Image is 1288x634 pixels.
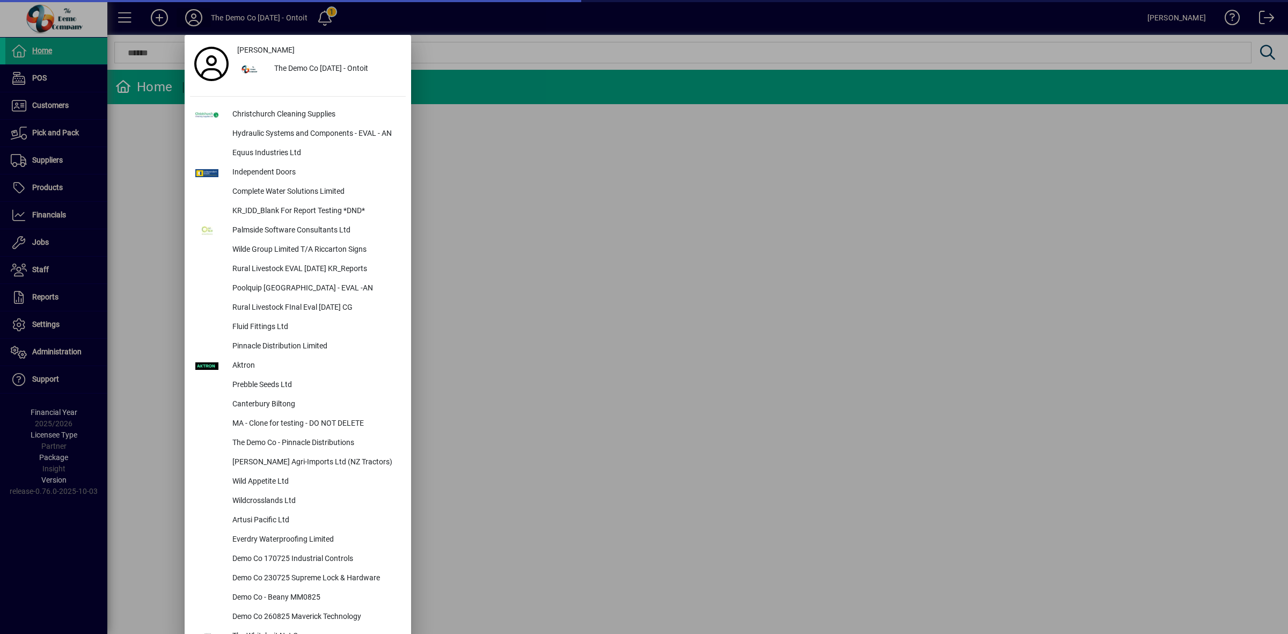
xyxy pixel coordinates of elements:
button: Christchurch Cleaning Supplies [190,105,406,125]
div: Aktron [224,356,406,376]
button: Wilde Group Limited T/A Riccarton Signs [190,241,406,260]
button: Demo Co - Beany MM0825 [190,588,406,608]
button: [PERSON_NAME] Agri-Imports Ltd (NZ Tractors) [190,453,406,472]
button: Pinnacle Distribution Limited [190,337,406,356]
button: Everdry Waterproofing Limited [190,530,406,550]
button: Demo Co 230725 Supreme Lock & Hardware [190,569,406,588]
button: MA - Clone for testing - DO NOT DELETE [190,414,406,434]
button: Wild Appetite Ltd [190,472,406,492]
button: Artusi Pacific Ltd [190,511,406,530]
button: The Demo Co [DATE] - Ontoit [233,60,406,79]
div: KR_IDD_Blank For Report Testing *DND* [224,202,406,221]
div: Rural Livestock FInal Eval [DATE] CG [224,298,406,318]
button: Demo Co 170725 Industrial Controls [190,550,406,569]
button: Demo Co 260825 Maverick Technology [190,608,406,627]
a: [PERSON_NAME] [233,40,406,60]
div: MA - Clone for testing - DO NOT DELETE [224,414,406,434]
button: The Demo Co - Pinnacle Distributions [190,434,406,453]
button: Wildcrosslands Ltd [190,492,406,511]
button: Equus Industries Ltd [190,144,406,163]
div: Christchurch Cleaning Supplies [224,105,406,125]
button: Canterbury Biltong [190,395,406,414]
button: Hydraulic Systems and Components - EVAL - AN [190,125,406,144]
div: Pinnacle Distribution Limited [224,337,406,356]
div: Demo Co 230725 Supreme Lock & Hardware [224,569,406,588]
div: Palmside Software Consultants Ltd [224,221,406,241]
div: Wilde Group Limited T/A Riccarton Signs [224,241,406,260]
div: Demo Co 260825 Maverick Technology [224,608,406,627]
button: Aktron [190,356,406,376]
div: Prebble Seeds Ltd [224,376,406,395]
button: Poolquip [GEOGRAPHIC_DATA] - EVAL -AN [190,279,406,298]
div: Artusi Pacific Ltd [224,511,406,530]
div: [PERSON_NAME] Agri-Imports Ltd (NZ Tractors) [224,453,406,472]
button: Independent Doors [190,163,406,183]
div: Complete Water Solutions Limited [224,183,406,202]
div: The Demo Co - Pinnacle Distributions [224,434,406,453]
button: Fluid Fittings Ltd [190,318,406,337]
div: The Demo Co [DATE] - Ontoit [266,60,406,79]
button: Palmside Software Consultants Ltd [190,221,406,241]
div: Canterbury Biltong [224,395,406,414]
button: KR_IDD_Blank For Report Testing *DND* [190,202,406,221]
div: Independent Doors [224,163,406,183]
button: Prebble Seeds Ltd [190,376,406,395]
div: Everdry Waterproofing Limited [224,530,406,550]
div: Wildcrosslands Ltd [224,492,406,511]
div: Fluid Fittings Ltd [224,318,406,337]
div: Demo Co 170725 Industrial Controls [224,550,406,569]
div: Rural Livestock EVAL [DATE] KR_Reports [224,260,406,279]
button: Complete Water Solutions Limited [190,183,406,202]
div: Demo Co - Beany MM0825 [224,588,406,608]
button: Rural Livestock EVAL [DATE] KR_Reports [190,260,406,279]
div: Hydraulic Systems and Components - EVAL - AN [224,125,406,144]
span: [PERSON_NAME] [237,45,295,56]
div: Poolquip [GEOGRAPHIC_DATA] - EVAL -AN [224,279,406,298]
div: Wild Appetite Ltd [224,472,406,492]
div: Equus Industries Ltd [224,144,406,163]
a: Profile [190,54,233,74]
button: Rural Livestock FInal Eval [DATE] CG [190,298,406,318]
